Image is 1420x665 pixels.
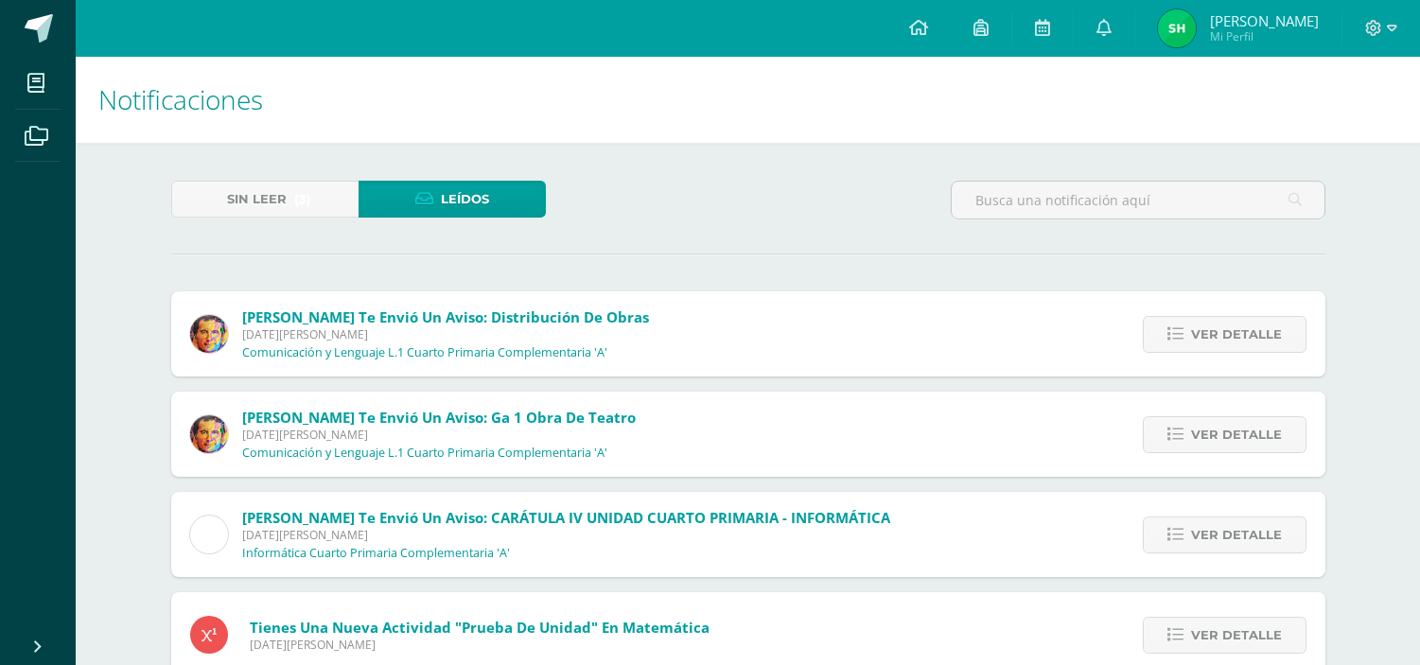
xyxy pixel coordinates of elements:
span: [PERSON_NAME] te envió un aviso: Ga 1 Obra de teatro [242,408,636,427]
span: Ver detalle [1191,417,1282,452]
span: Mi Perfil [1210,28,1319,44]
span: Tienes una nueva actividad "Prueba de Unidad" En Matemática [250,618,710,637]
p: Comunicación y Lenguaje L.1 Cuarto Primaria Complementaria 'A' [242,446,607,461]
img: 49d5a75e1ce6d2edc12003b83b1ef316.png [190,415,228,453]
span: Sin leer [227,182,287,217]
p: Informática Cuarto Primaria Complementaria 'A' [242,546,510,561]
img: cae4b36d6049cd6b8500bd0f72497672.png [190,516,228,553]
input: Busca una notificación aquí [952,182,1324,219]
img: fc4339666baa0cca7e3fa14130174606.png [1158,9,1196,47]
span: [DATE][PERSON_NAME] [242,326,649,342]
span: Ver detalle [1191,618,1282,653]
span: [DATE][PERSON_NAME] [250,637,710,653]
span: [PERSON_NAME] [1210,11,1319,30]
span: [PERSON_NAME] te envió un aviso: Distribución de obras [242,307,649,326]
a: Leídos [359,181,546,218]
span: [PERSON_NAME] te envió un aviso: CARÁTULA IV UNIDAD CUARTO PRIMARIA - INFORMÁTICA [242,508,890,527]
a: Sin leer(3) [171,181,359,218]
span: (3) [294,182,311,217]
span: Ver detalle [1191,317,1282,352]
img: 49d5a75e1ce6d2edc12003b83b1ef316.png [190,315,228,353]
span: Ver detalle [1191,517,1282,552]
span: Leídos [441,182,489,217]
span: Notificaciones [98,81,263,117]
span: [DATE][PERSON_NAME] [242,427,636,443]
p: Comunicación y Lenguaje L.1 Cuarto Primaria Complementaria 'A' [242,345,607,360]
span: [DATE][PERSON_NAME] [242,527,890,543]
